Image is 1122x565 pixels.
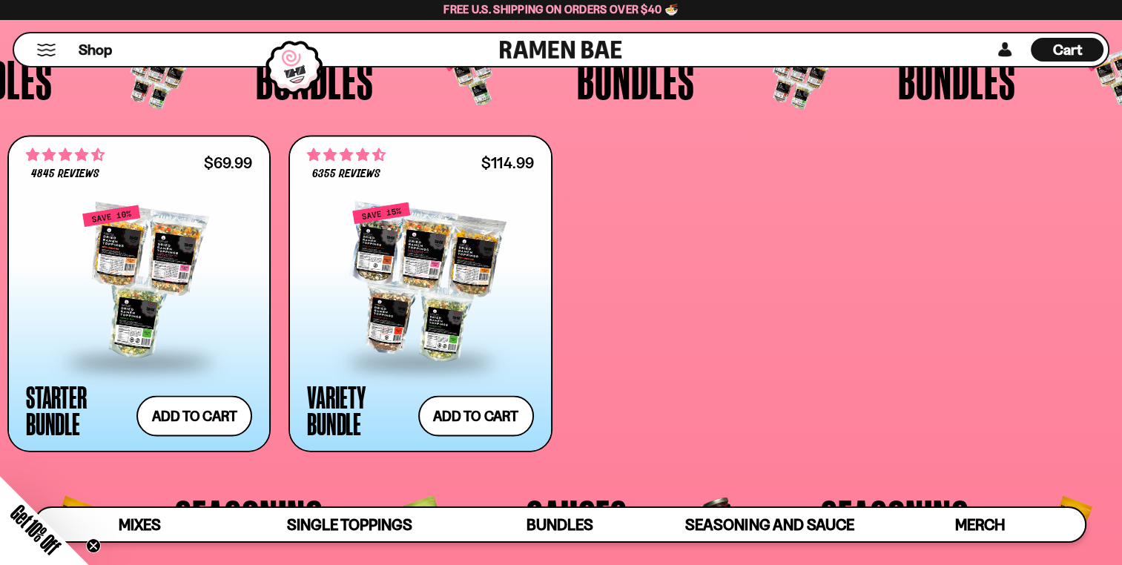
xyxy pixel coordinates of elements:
button: Close teaser [86,538,101,553]
div: $114.99 [481,156,533,170]
a: Shop [79,38,112,62]
span: Shop [79,40,112,60]
a: Merch [875,508,1085,541]
a: Cart [1031,33,1103,66]
a: 4.71 stars 4845 reviews $69.99 Starter Bundle Add to cart [7,136,271,453]
div: Variety Bundle [307,383,410,437]
span: 4.71 stars [26,145,105,165]
button: Add to cart [136,396,252,437]
a: Seasoning and Sauce [664,508,874,541]
span: Free U.S. Shipping on Orders over $40 🍜 [443,2,679,16]
span: Mixes [119,515,161,534]
span: 6355 reviews [312,168,380,180]
span: Cart [1053,41,1082,59]
a: Mixes [35,508,245,541]
a: 4.63 stars 6355 reviews $114.99 Variety Bundle Add to cart [288,136,552,453]
span: Seasoning and Sauce [685,515,854,534]
a: Single Toppings [245,508,455,541]
button: Mobile Menu Trigger [36,44,56,56]
span: 4.63 stars [307,145,386,165]
span: Sauces [527,492,627,546]
span: Seasoning [821,492,969,546]
span: Get 10% Off [7,500,65,558]
span: Merch [955,515,1005,534]
span: 4845 reviews [31,168,99,180]
div: Starter Bundle [26,383,129,437]
span: Seasoning [175,492,323,546]
span: Bundles [527,515,593,534]
span: Single Toppings [287,515,412,534]
a: Bundles [455,508,664,541]
div: $69.99 [204,156,252,170]
button: Add to cart [418,396,534,437]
